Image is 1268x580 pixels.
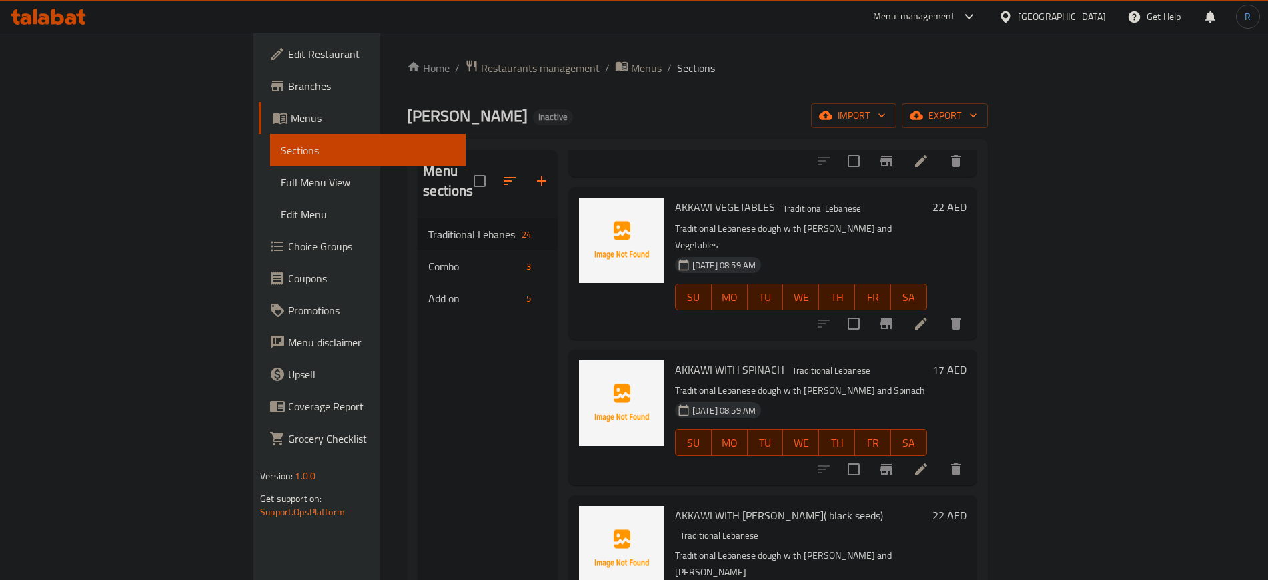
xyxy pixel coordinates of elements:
span: TU [753,433,778,453]
span: Promotions [288,302,454,318]
button: SA [891,429,927,456]
span: Menus [291,110,454,126]
span: WE [788,433,814,453]
span: TH [824,288,850,307]
h6: 22 AED [932,506,967,525]
span: SU [681,433,706,453]
span: Select to update [840,455,868,483]
span: TH [824,433,850,453]
span: Full Menu View [281,174,454,190]
a: Coverage Report [259,390,465,422]
span: Select all sections [466,167,494,195]
button: delete [940,308,972,340]
span: 5 [521,292,536,305]
button: TU [748,429,784,456]
button: WE [783,284,819,310]
span: AKKAWI WITH SPINACH [675,360,784,380]
span: TU [753,288,778,307]
span: Select to update [840,310,868,338]
div: Add on5 [418,282,558,314]
span: Add on [428,290,521,306]
div: Traditional Lebanese [675,527,764,543]
span: Grocery Checklist [288,430,454,447]
a: Menu disclaimer [259,326,465,358]
span: AKKAWI WITH [PERSON_NAME]( black seeds) [675,505,883,525]
a: Promotions [259,294,465,326]
button: FR [855,429,891,456]
span: [DATE] 08:59 AM [687,259,761,272]
span: [DATE] 08:59 AM [687,404,761,417]
button: SU [675,429,712,456]
a: Edit Restaurant [259,38,465,70]
div: items [521,290,536,306]
span: Traditional Lebanese [428,226,516,242]
button: TH [819,429,855,456]
span: MO [717,288,742,307]
div: Combo3 [418,250,558,282]
img: AKKAWI WITH SPINACH [579,360,664,446]
li: / [605,60,610,76]
div: [GEOGRAPHIC_DATA] [1018,9,1106,24]
li: / [667,60,672,76]
a: Edit menu item [913,316,929,332]
span: FR [860,288,886,307]
span: SA [896,288,922,307]
a: Choice Groups [259,230,465,262]
a: Menus [259,102,465,134]
button: TU [748,284,784,310]
a: Sections [270,134,465,166]
button: Branch-specific-item [870,145,902,177]
div: Traditional Lebanese [778,200,866,216]
span: Coupons [288,270,454,286]
button: import [811,103,896,128]
span: Branches [288,78,454,94]
button: export [902,103,988,128]
span: Coverage Report [288,398,454,414]
span: MO [717,433,742,453]
span: 3 [521,260,536,273]
a: Restaurants management [465,59,600,77]
span: Upsell [288,366,454,382]
a: Full Menu View [270,166,465,198]
span: R [1245,9,1251,24]
span: Get support on: [260,490,322,507]
span: Select to update [840,147,868,175]
span: WE [788,288,814,307]
button: SU [675,284,712,310]
button: SA [891,284,927,310]
span: SA [896,433,922,453]
span: import [822,107,886,124]
div: Inactive [533,109,573,125]
span: Edit Restaurant [288,46,454,62]
button: delete [940,145,972,177]
nav: Menu sections [418,213,558,320]
p: Traditional Lebanese dough with [PERSON_NAME] and Vegetables [675,220,927,254]
a: Coupons [259,262,465,294]
span: Restaurants management [481,60,600,76]
a: Edit menu item [913,153,929,169]
button: Branch-specific-item [870,308,902,340]
span: Traditional Lebanese [787,363,876,378]
h6: 22 AED [932,198,967,216]
button: WE [783,429,819,456]
span: 1.0.0 [295,467,315,485]
span: Combo [428,258,521,274]
img: AKKAWI VEGETABLES [579,198,664,283]
span: Sections [281,142,454,158]
span: Sort sections [494,165,526,197]
span: export [912,107,977,124]
span: Sections [677,60,715,76]
button: Add section [526,165,558,197]
button: delete [940,453,972,485]
span: FR [860,433,886,453]
button: Branch-specific-item [870,453,902,485]
a: Branches [259,70,465,102]
p: Traditional Lebanese dough with [PERSON_NAME] and Spinach [675,382,927,399]
span: AKKAWI VEGETABLES [675,197,775,217]
div: Traditional Lebanese [787,363,876,379]
span: SU [681,288,706,307]
span: Traditional Lebanese [778,201,866,216]
span: [PERSON_NAME] [407,101,528,131]
div: Traditional Lebanese24 [418,218,558,250]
